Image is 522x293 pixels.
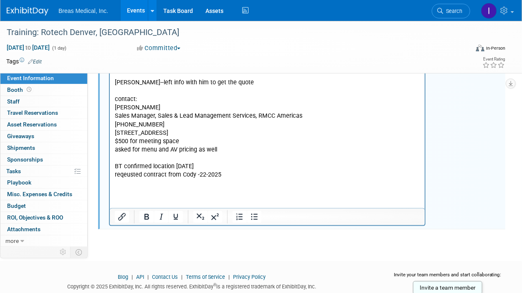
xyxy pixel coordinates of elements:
a: Playbook [0,177,87,188]
span: Travel Reservations [7,109,58,116]
div: Event Rating [482,57,505,61]
button: Superscript [208,211,222,223]
a: [PERSON_NAME][EMAIL_ADDRESS][PERSON_NAME][DOMAIN_NAME] [5,146,191,153]
u: [PERSON_NAME] Director of Clinical Marketing [PHONE_NUMBER] [5,121,191,153]
span: Budget [7,202,26,209]
button: Insert/edit link [115,211,129,223]
span: Search [443,8,462,14]
sup: ® [213,283,216,288]
span: Event Information [7,75,54,81]
span: ROI, Objectives & ROO [7,214,63,221]
a: Terms of Service [186,274,225,280]
td: Tags [6,57,42,66]
button: Underline [169,211,183,223]
img: ExhibitDay [7,7,48,15]
span: Booth not reserved yet [25,86,33,93]
a: Contact Us [152,274,178,280]
a: Attachments [0,224,87,235]
span: Sponsorships [7,156,43,163]
span: Misc. Expenses & Credits [7,191,72,197]
span: Attachments [7,226,41,232]
span: to [24,44,32,51]
a: Privacy Policy [233,274,266,280]
a: Travel Reservations [0,107,87,119]
a: Giveaways [0,131,87,142]
span: | [179,274,185,280]
a: API [136,274,144,280]
span: Shipments [7,144,35,151]
button: Bullet list [247,211,261,223]
a: more [0,235,87,247]
td: Personalize Event Tab Strip [56,247,71,258]
a: Sponsorships [0,154,87,165]
a: [PERSON_NAME][EMAIL_ADDRESS][PERSON_NAME][DOMAIN_NAME] [5,63,191,70]
a: Event Information [0,73,87,84]
span: more [5,237,19,244]
span: Breas Medical, Inc. [58,8,108,14]
button: Committed [134,44,184,53]
span: Asset Reservations [7,121,57,128]
button: Italic [154,211,168,223]
img: Format-Inperson.png [476,45,484,51]
span: Tasks [6,168,21,174]
a: Edit [28,59,42,65]
div: Invite your team members and start collaborating: [390,272,505,284]
span: (1 day) [51,45,66,51]
span: Staff [7,98,20,105]
span: | [226,274,232,280]
img: Inga Dolezar [481,3,497,19]
span: Giveaways [7,133,34,139]
a: [PERSON_NAME][EMAIL_ADDRESS][PERSON_NAME][DOMAIN_NAME] [5,104,191,111]
a: Misc. Expenses & Credits [0,189,87,200]
button: Bold [139,211,154,223]
button: Numbered list [233,211,247,223]
a: Budget [0,200,87,212]
span: Booth [7,86,33,93]
span: | [145,274,151,280]
td: Toggle Event Tabs [71,247,88,258]
span: [DATE] [DATE] [6,44,50,51]
a: Tasks [0,166,87,177]
div: Copyright © 2025 ExhibitDay, Inc. All rights reserved. ExhibitDay is a registered trademark of Ex... [6,281,378,291]
button: Subscript [193,211,208,223]
a: Staff [0,96,87,107]
a: ROI, Objectives & ROO [0,212,87,223]
div: Training: Rotech Denver, [GEOGRAPHIC_DATA] [4,25,463,40]
a: Search [432,4,470,18]
a: Asset Reservations [0,119,87,130]
a: Booth [0,84,87,96]
div: In-Person [486,45,505,51]
span: | [129,274,135,280]
a: Blog [118,274,128,280]
span: Playbook [7,179,31,186]
a: Shipments [0,142,87,154]
div: Event Format [433,43,505,56]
